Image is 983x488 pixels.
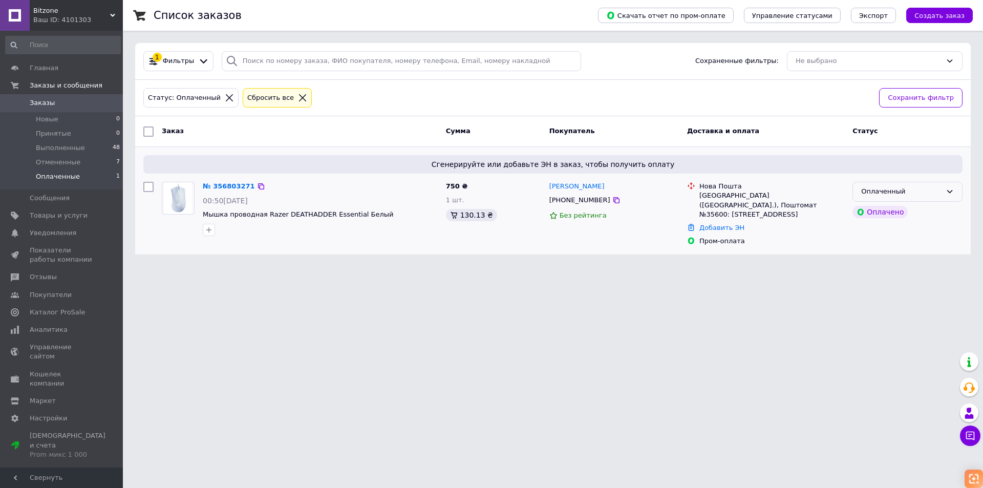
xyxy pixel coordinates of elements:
[162,127,184,135] span: Заказ
[606,11,725,20] span: Скачать отчет по пром-оплате
[699,191,844,219] div: [GEOGRAPHIC_DATA] ([GEOGRAPHIC_DATA].), Поштомат №35600: [STREET_ADDRESS]
[695,56,779,66] span: Сохраненные фильтры:
[30,63,58,73] span: Главная
[796,56,942,67] div: Не выбрано
[30,450,105,459] div: Prom микс 1 000
[116,172,120,181] span: 1
[33,15,123,25] div: Ваш ID: 4101303
[30,272,57,282] span: Отзывы
[861,186,942,197] div: Оплаченный
[699,224,744,231] a: Добавить ЭН
[113,143,120,153] span: 48
[154,9,242,22] h1: Список заказов
[30,290,72,300] span: Покупатели
[960,426,980,446] button: Чат с покупателем
[852,206,908,218] div: Оплачено
[116,158,120,167] span: 7
[859,12,888,19] span: Экспорт
[446,196,464,204] span: 1 шт.
[906,8,973,23] button: Создать заказ
[852,127,878,135] span: Статус
[752,12,832,19] span: Управление статусами
[30,343,95,361] span: Управление сайтом
[36,158,80,167] span: Отмененные
[116,129,120,138] span: 0
[30,98,55,108] span: Заказы
[914,12,965,19] span: Создать заказ
[888,93,954,103] span: Сохранить фильтр
[744,8,841,23] button: Управление статусами
[30,414,67,423] span: Настройки
[446,182,468,190] span: 750 ₴
[560,211,607,219] span: Без рейтинга
[30,228,76,238] span: Уведомления
[203,210,394,218] a: Мышка проводная Razer DEATHADDER Essential Белый
[147,159,958,169] span: Сгенерируйте или добавьте ЭН в заказ, чтобы получить оплату
[146,93,223,103] div: Статус: Оплаченный
[896,11,973,19] a: Создать заказ
[699,182,844,191] div: Нова Пошта
[30,246,95,264] span: Показатели работы компании
[36,172,80,181] span: Оплаченные
[162,182,195,215] a: Фото товару
[163,56,195,66] span: Фильтры
[30,194,70,203] span: Сообщения
[36,129,71,138] span: Принятые
[30,370,95,388] span: Кошелек компании
[547,194,612,207] div: [PHONE_NUMBER]
[5,36,121,54] input: Поиск
[164,182,192,214] img: Фото товару
[116,115,120,124] span: 0
[30,211,88,220] span: Товары и услуги
[699,237,844,246] div: Пром-оплата
[549,127,595,135] span: Покупатель
[30,396,56,406] span: Маркет
[30,431,105,459] span: [DEMOGRAPHIC_DATA] и счета
[203,182,255,190] a: № 356803271
[36,143,85,153] span: Выполненные
[879,88,963,108] button: Сохранить фильтр
[33,6,110,15] span: Bitzone
[203,197,248,205] span: 00:50[DATE]
[153,53,162,62] div: 1
[30,325,68,334] span: Аналитика
[30,81,102,90] span: Заказы и сообщения
[549,182,605,192] a: [PERSON_NAME]
[687,127,759,135] span: Доставка и оплата
[222,51,581,71] input: Поиск по номеру заказа, ФИО покупателя, номеру телефона, Email, номеру накладной
[851,8,896,23] button: Экспорт
[36,115,58,124] span: Новые
[598,8,734,23] button: Скачать отчет по пром-оплате
[446,127,471,135] span: Сумма
[245,93,296,103] div: Сбросить все
[446,209,497,221] div: 130.13 ₴
[30,308,85,317] span: Каталог ProSale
